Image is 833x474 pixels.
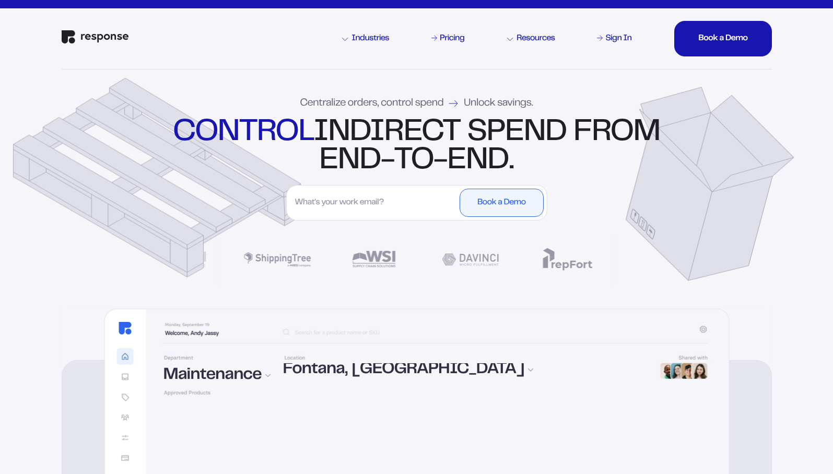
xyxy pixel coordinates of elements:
[173,119,313,146] strong: control
[595,32,633,45] a: Sign In
[290,189,457,217] input: What's your work email?
[605,34,631,43] div: Sign In
[440,34,464,43] div: Pricing
[163,367,271,384] div: Maintenance
[674,21,771,56] button: Book a DemoBook a DemoBook a DemoBook a Demo
[507,34,555,43] div: Resources
[283,362,646,378] div: Fontana, [GEOGRAPHIC_DATA]
[300,98,533,109] div: Centralize orders, control spend
[62,30,128,44] img: Response Logo
[62,30,128,47] a: Response Home
[170,119,663,175] div: indirect spend from end-to-end.
[698,34,747,43] div: Book a Demo
[460,189,543,217] button: Book a Demo
[342,34,389,43] div: Industries
[464,98,533,109] span: Unlock savings.
[477,199,525,207] div: Book a Demo
[430,32,466,45] a: Pricing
